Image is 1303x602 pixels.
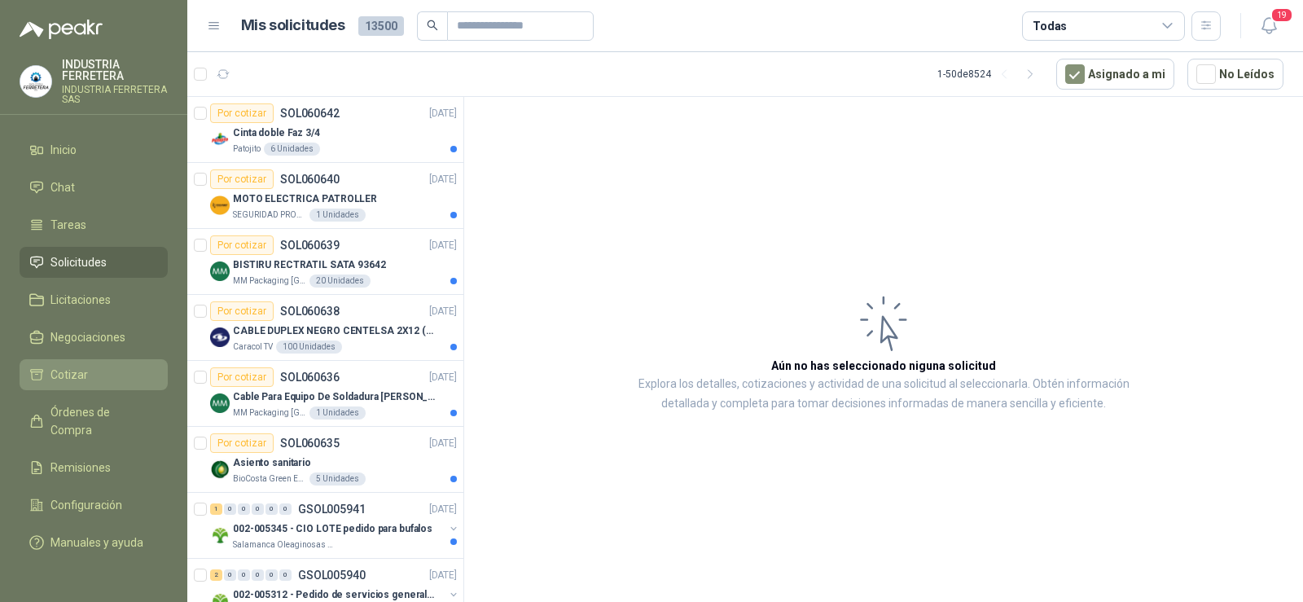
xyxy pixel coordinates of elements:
p: [DATE] [429,502,457,517]
button: No Leídos [1187,59,1283,90]
a: Por cotizarSOL060638[DATE] Company LogoCABLE DUPLEX NEGRO CENTELSA 2X12 (COLOR NEGRO)Caracol TV10... [187,295,463,361]
p: Asiento sanitario [233,455,311,471]
p: MM Packaging [GEOGRAPHIC_DATA] [233,406,306,420]
span: Licitaciones [50,291,111,309]
div: 6 Unidades [264,143,320,156]
p: [DATE] [429,370,457,385]
div: Por cotizar [210,235,274,255]
a: Por cotizarSOL060640[DATE] Company LogoMOTO ELECTRICA PATROLLERSEGURIDAD PROVISER LTDA1 Unidades [187,163,463,229]
div: 1 [210,503,222,515]
p: Cable Para Equipo De Soldadura [PERSON_NAME] [233,389,436,405]
p: GSOL005940 [298,569,366,581]
p: INDUSTRIA FERRETERA SAS [62,85,168,104]
div: Por cotizar [210,301,274,321]
span: Inicio [50,141,77,159]
p: SOL060638 [280,305,340,317]
div: 2 [210,569,222,581]
img: Company Logo [210,130,230,149]
p: SOL060635 [280,437,340,449]
a: Solicitudes [20,247,168,278]
span: Manuales y ayuda [50,534,143,551]
button: Asignado a mi [1056,59,1174,90]
div: 5 Unidades [309,472,366,486]
p: SOL060639 [280,239,340,251]
p: [DATE] [429,172,457,187]
img: Company Logo [210,459,230,479]
p: SEGURIDAD PROVISER LTDA [233,209,306,222]
p: [DATE] [429,304,457,319]
p: BISTIRU RECTRATIL SATA 93642 [233,257,386,273]
div: 0 [265,503,278,515]
p: Cinta doble Faz 3/4 [233,125,320,141]
p: Salamanca Oleaginosas SAS [233,538,336,551]
p: [DATE] [429,238,457,253]
a: Inicio [20,134,168,165]
img: Company Logo [210,261,230,281]
div: 0 [252,503,264,515]
span: 13500 [358,16,404,36]
img: Company Logo [210,327,230,347]
a: Manuales y ayuda [20,527,168,558]
a: Por cotizarSOL060635[DATE] Company LogoAsiento sanitarioBioCosta Green Energy S.A.S5 Unidades [187,427,463,493]
img: Company Logo [210,525,230,545]
p: [DATE] [429,106,457,121]
img: Logo peakr [20,20,103,39]
a: Tareas [20,209,168,240]
div: Por cotizar [210,367,274,387]
span: Órdenes de Compra [50,403,152,439]
p: SOL060636 [280,371,340,383]
p: SOL060640 [280,174,340,185]
p: 002-005345 - CIO LOTE pedido para bufalos [233,521,432,537]
a: Cotizar [20,359,168,390]
h1: Mis solicitudes [241,14,345,37]
a: Órdenes de Compra [20,397,168,446]
p: [DATE] [429,436,457,451]
p: CABLE DUPLEX NEGRO CENTELSA 2X12 (COLOR NEGRO) [233,323,436,339]
img: Company Logo [210,393,230,413]
div: 1 - 50 de 8524 [937,61,1043,87]
div: Por cotizar [210,103,274,123]
span: Tareas [50,216,86,234]
span: Negociaciones [50,328,125,346]
button: 19 [1254,11,1283,41]
a: Por cotizarSOL060636[DATE] Company LogoCable Para Equipo De Soldadura [PERSON_NAME]MM Packaging [... [187,361,463,427]
a: Por cotizarSOL060642[DATE] Company LogoCinta doble Faz 3/4Patojito6 Unidades [187,97,463,163]
span: Configuración [50,496,122,514]
div: 0 [252,569,264,581]
span: Chat [50,178,75,196]
div: 0 [238,503,250,515]
a: Por cotizarSOL060639[DATE] Company LogoBISTIRU RECTRATIL SATA 93642MM Packaging [GEOGRAPHIC_DATA]... [187,229,463,295]
p: [DATE] [429,568,457,583]
div: 0 [224,569,236,581]
span: Solicitudes [50,253,107,271]
a: 1 0 0 0 0 0 GSOL005941[DATE] Company Logo002-005345 - CIO LOTE pedido para bufalosSalamanca Oleag... [210,499,460,551]
div: 1 Unidades [309,406,366,420]
div: 100 Unidades [276,341,342,354]
span: search [427,20,438,31]
div: 0 [279,503,292,515]
p: INDUSTRIA FERRETERA [62,59,168,81]
div: 0 [238,569,250,581]
p: Patojito [233,143,261,156]
img: Company Logo [20,66,51,97]
div: 20 Unidades [309,275,371,288]
span: Cotizar [50,366,88,384]
p: MOTO ELECTRICA PATROLLER [233,191,377,207]
div: 1 Unidades [309,209,366,222]
p: GSOL005941 [298,503,366,515]
div: 0 [279,569,292,581]
p: BioCosta Green Energy S.A.S [233,472,306,486]
div: Todas [1033,17,1067,35]
a: Chat [20,172,168,203]
div: 0 [224,503,236,515]
p: MM Packaging [GEOGRAPHIC_DATA] [233,275,306,288]
div: Por cotizar [210,169,274,189]
div: Por cotizar [210,433,274,453]
a: Licitaciones [20,284,168,315]
div: 0 [265,569,278,581]
a: Configuración [20,490,168,521]
a: Negociaciones [20,322,168,353]
span: Remisiones [50,459,111,477]
span: 19 [1270,7,1293,23]
p: Caracol TV [233,341,273,354]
